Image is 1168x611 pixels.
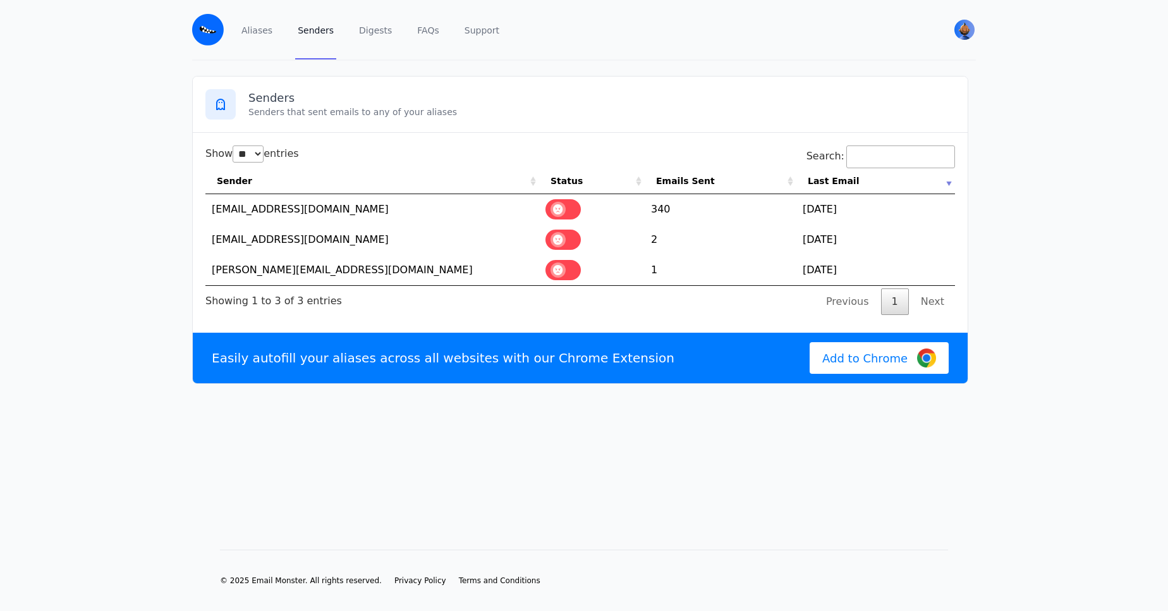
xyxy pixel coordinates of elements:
[846,145,955,168] input: Search:
[796,225,955,255] td: [DATE]
[917,349,936,367] img: Google Chrome Logo
[796,255,955,285] td: [DATE]
[233,145,264,163] select: Showentries
[881,288,909,315] a: 1
[822,350,908,367] span: Add to Chrome
[394,576,446,585] span: Privacy Policy
[645,168,796,194] th: Emails Sent: activate to sort column ascending
[205,286,342,309] div: Showing 1 to 3 of 3 entries
[248,90,955,106] h3: Senders
[645,255,796,285] td: 1
[810,342,949,374] a: Add to Chrome
[205,194,539,225] td: [EMAIL_ADDRESS][DOMAIN_NAME]
[220,576,382,586] li: © 2025 Email Monster. All rights reserved.
[796,194,955,225] td: [DATE]
[645,194,796,225] td: 340
[212,349,674,367] p: Easily autofill your aliases across all websites with our Chrome Extension
[645,225,796,255] td: 2
[205,225,539,255] td: [EMAIL_ADDRESS][DOMAIN_NAME]
[954,20,975,40] img: Dung's Avatar
[248,106,955,118] p: Senders that sent emails to any of your aliases
[459,576,540,585] span: Terms and Conditions
[815,288,880,315] a: Previous
[192,14,224,46] img: Email Monster
[205,168,539,194] th: Sender: activate to sort column ascending
[953,18,976,41] button: User menu
[796,168,955,194] th: Last Email: activate to sort column ascending
[910,288,955,315] a: Next
[539,168,645,194] th: Status: activate to sort column ascending
[205,147,299,159] label: Show entries
[806,150,955,162] label: Search:
[459,576,540,586] a: Terms and Conditions
[205,255,539,285] td: [PERSON_NAME][EMAIL_ADDRESS][DOMAIN_NAME]
[394,576,446,586] a: Privacy Policy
